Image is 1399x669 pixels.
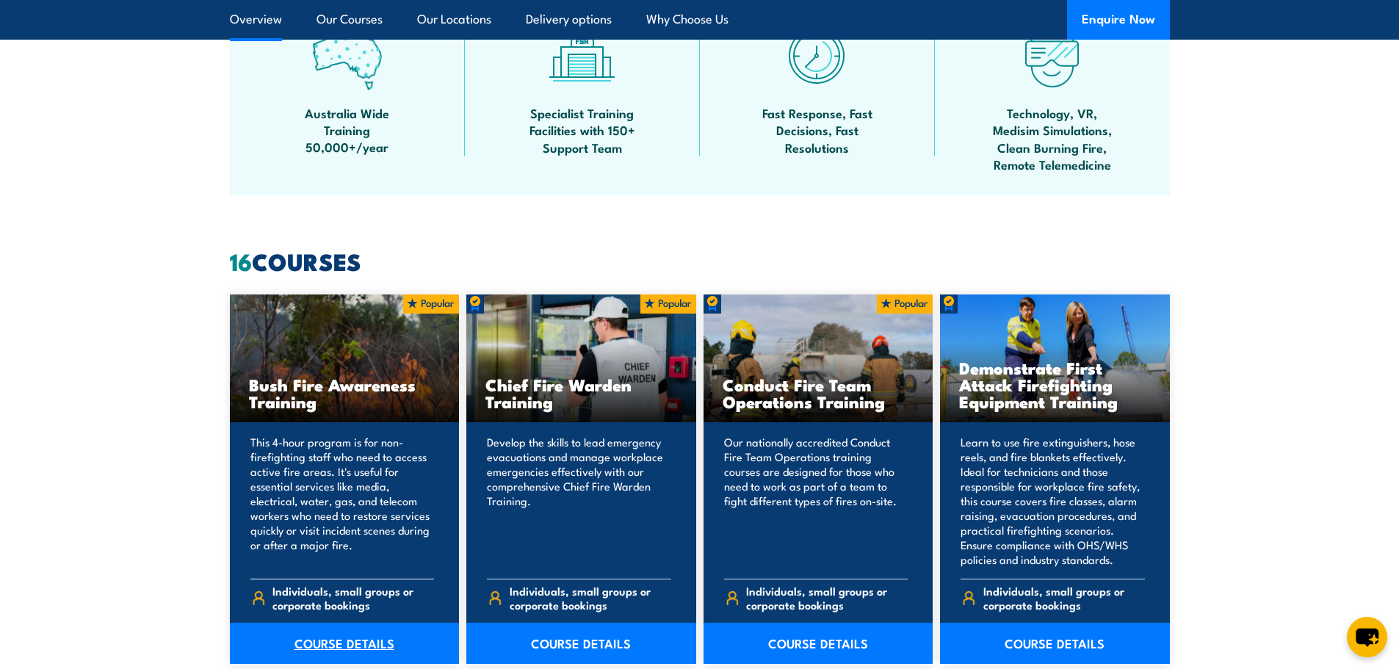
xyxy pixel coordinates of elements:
[704,623,933,664] a: COURSE DETAILS
[961,435,1145,567] p: Learn to use fire extinguishers, hose reels, and fire blankets effectively. Ideal for technicians...
[249,376,441,410] h3: Bush Fire Awareness Training
[485,376,677,410] h3: Chief Fire Warden Training
[724,435,908,567] p: Our nationally accredited Conduct Fire Team Operations training courses are designed for those wh...
[312,21,382,90] img: auswide-icon
[272,584,434,612] span: Individuals, small groups or corporate bookings
[230,242,252,279] strong: 16
[959,359,1151,410] h3: Demonstrate First Attack Firefighting Equipment Training
[782,21,852,90] img: fast-icon
[723,376,914,410] h3: Conduct Fire Team Operations Training
[983,584,1145,612] span: Individuals, small groups or corporate bookings
[940,623,1170,664] a: COURSE DETAILS
[547,21,617,90] img: facilities-icon
[1017,21,1087,90] img: tech-icon
[751,104,883,156] span: Fast Response, Fast Decisions, Fast Resolutions
[466,623,696,664] a: COURSE DETAILS
[250,435,435,567] p: This 4-hour program is for non-firefighting staff who need to access active fire areas. It's usef...
[487,435,671,567] p: Develop the skills to lead emergency evacuations and manage workplace emergencies effectively wit...
[986,104,1118,173] span: Technology, VR, Medisim Simulations, Clean Burning Fire, Remote Telemedicine
[746,584,908,612] span: Individuals, small groups or corporate bookings
[281,104,413,156] span: Australia Wide Training 50,000+/year
[510,584,671,612] span: Individuals, small groups or corporate bookings
[1347,617,1387,657] button: chat-button
[230,250,1170,271] h2: COURSES
[516,104,648,156] span: Specialist Training Facilities with 150+ Support Team
[230,623,460,664] a: COURSE DETAILS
